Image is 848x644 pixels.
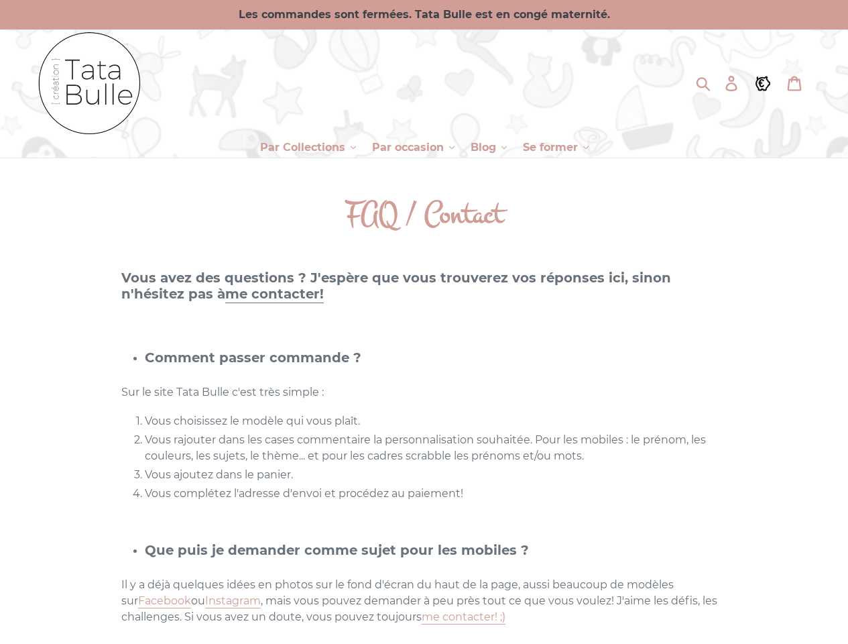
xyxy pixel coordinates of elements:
[121,577,727,625] p: Il y a déjà quelques idées en photos sur le fond d'écran du haut de la page, aussi beaucoup de mo...
[145,486,727,502] li: Vous complétez l'adresse d'envoi et procédez au paiement!
[145,542,529,558] strong: Que puis je demander comme sujet pour les mobiles ?
[138,594,191,608] a: Facebook
[145,350,361,366] strong: Comment passer commande ?
[225,286,324,303] a: me contacter!
[260,141,345,154] span: Par Collections
[365,138,461,158] button: Par occasion
[523,141,578,154] span: Se former
[253,138,363,158] button: Par Collections
[145,467,727,483] li: Vous ajoutez dans le panier.
[121,195,727,234] h1: FAQ / Contact
[422,610,505,625] a: me contacter! ;)
[37,30,144,138] img: Tata Bulle
[145,413,727,429] li: Vous choisissez le modèle qui vous plaît.
[121,270,671,303] strong: Vous avez des questions ? J'espère que vous trouverez vos réponses ici, sinon n'hésitez pas à
[121,384,727,400] p: Sur le site Tata Bulle c'est très simple :
[471,141,496,154] span: Blog
[758,77,764,89] tspan: €
[464,138,513,158] button: Blog
[205,594,261,608] a: Instagram
[748,66,780,100] a: €
[372,141,444,154] span: Par occasion
[145,432,727,464] li: Vous rajouter dans les cases commentaire la personnalisation souhaitée. Pour les mobiles : le pré...
[516,138,595,158] button: Se former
